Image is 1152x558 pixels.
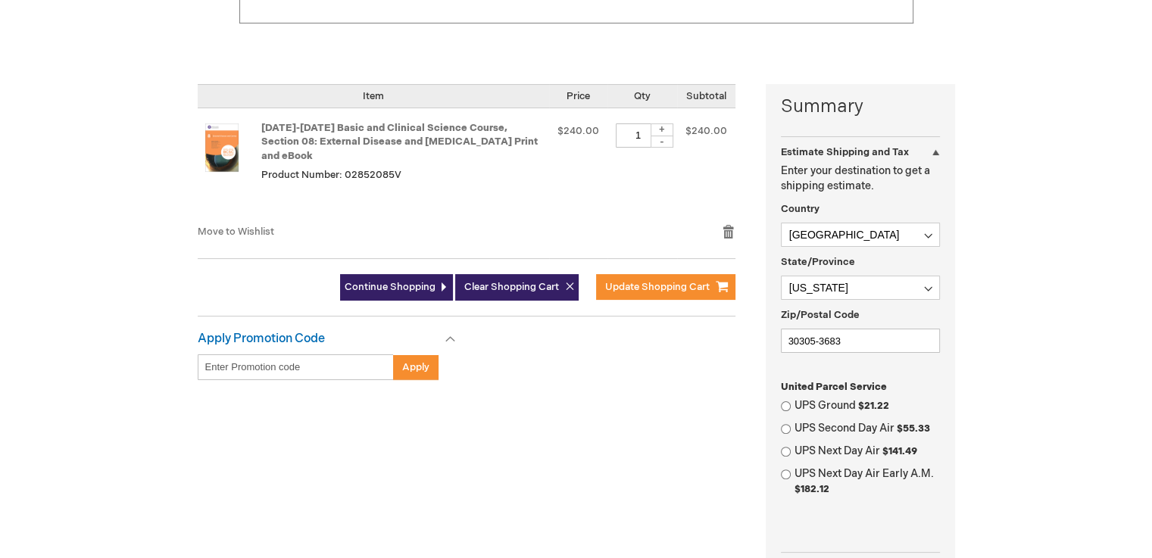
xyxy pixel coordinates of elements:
span: $55.33 [897,422,930,435]
span: $141.49 [882,445,917,457]
span: $240.00 [685,125,727,137]
span: Update Shopping Cart [605,281,710,293]
a: [DATE]-[DATE] Basic and Clinical Science Course, Section 08: External Disease and [MEDICAL_DATA] ... [261,122,538,162]
button: Clear Shopping Cart [455,274,579,301]
span: Continue Shopping [345,281,436,293]
label: UPS Next Day Air [795,444,940,459]
p: Enter your destination to get a shipping estimate. [781,164,940,194]
span: Qty [634,90,651,102]
a: Continue Shopping [340,274,453,301]
img: 2025-2026 Basic and Clinical Science Course, Section 08: External Disease and Cornea Print and eBook [198,123,246,172]
div: + [651,123,673,136]
span: Price [567,90,590,102]
span: Country [781,203,820,215]
span: Clear Shopping Cart [464,281,559,293]
span: $240.00 [557,125,599,137]
button: Update Shopping Cart [596,274,735,300]
span: Apply [402,361,429,373]
span: Subtotal [686,90,726,102]
label: UPS Ground [795,398,940,413]
button: Apply [393,354,439,380]
a: 2025-2026 Basic and Clinical Science Course, Section 08: External Disease and Cornea Print and eBook [198,123,261,209]
div: - [651,136,673,148]
input: Qty [616,123,661,148]
a: Move to Wishlist [198,226,274,238]
strong: Estimate Shipping and Tax [781,146,909,158]
span: Product Number: 02852085V [261,169,401,181]
span: Zip/Postal Code [781,309,860,321]
input: Enter Promotion code [198,354,394,380]
label: UPS Second Day Air [795,421,940,436]
span: United Parcel Service [781,381,887,393]
strong: Summary [781,94,940,120]
span: State/Province [781,256,855,268]
span: Item [363,90,384,102]
span: $21.22 [858,400,889,412]
label: UPS Next Day Air Early A.M. [795,466,940,497]
strong: Apply Promotion Code [198,332,325,346]
span: $182.12 [795,483,829,495]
